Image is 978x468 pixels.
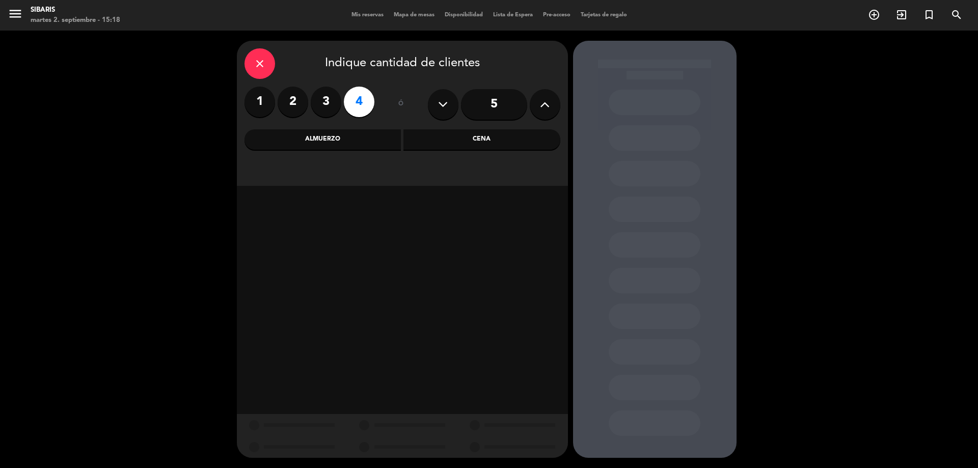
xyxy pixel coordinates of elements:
[254,58,266,70] i: close
[244,87,275,117] label: 1
[8,6,23,21] i: menu
[244,129,401,150] div: Almuerzo
[440,12,488,18] span: Disponibilidad
[244,48,560,79] div: Indique cantidad de clientes
[950,9,963,21] i: search
[538,12,576,18] span: Pre-acceso
[403,129,560,150] div: Cena
[31,15,120,25] div: martes 2. septiembre - 15:18
[923,9,935,21] i: turned_in_not
[868,9,880,21] i: add_circle_outline
[311,87,341,117] label: 3
[278,87,308,117] label: 2
[895,9,908,21] i: exit_to_app
[389,12,440,18] span: Mapa de mesas
[8,6,23,25] button: menu
[346,12,389,18] span: Mis reservas
[385,87,418,122] div: ó
[344,87,374,117] label: 4
[576,12,632,18] span: Tarjetas de regalo
[31,5,120,15] div: sibaris
[488,12,538,18] span: Lista de Espera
